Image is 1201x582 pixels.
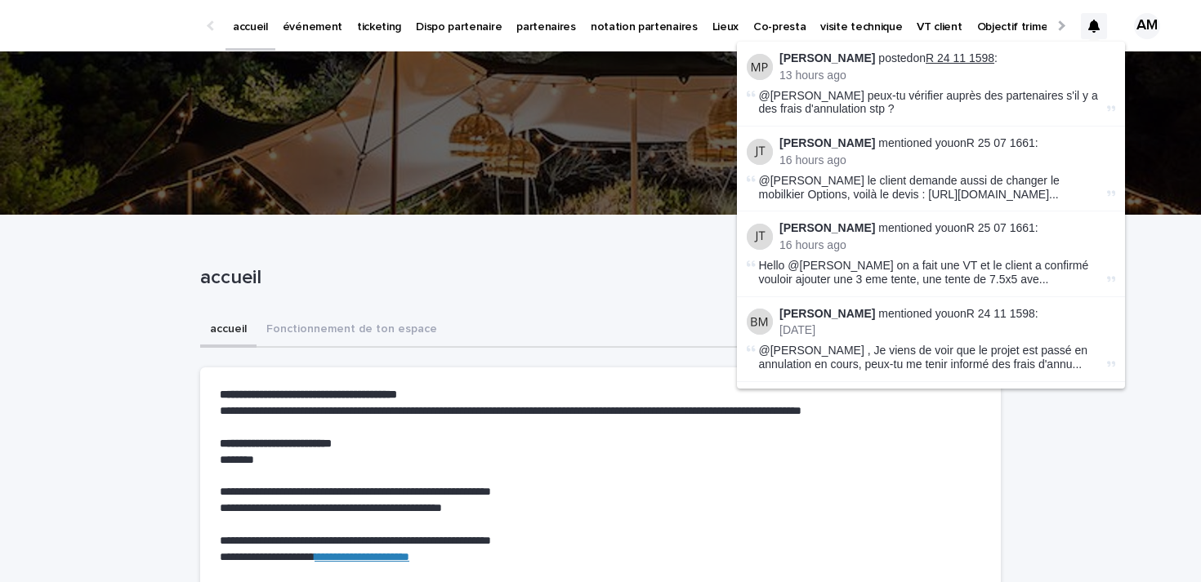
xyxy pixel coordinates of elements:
a: R 25 07 1661 [967,221,1035,234]
p: posted on : [779,51,1115,65]
img: Joy Tarade [747,139,773,165]
button: accueil [200,313,257,348]
span: @[PERSON_NAME] , Je viens de voir que le projet est passé en annulation en cours, peux-tu me teni... [759,344,1104,371]
button: Fonctionnement de ton espace [257,313,447,348]
span: @[PERSON_NAME] le client demande aussi de changer le mobilkier Options, voilà le devis : [URL][DO... [759,174,1104,202]
p: 13 hours ago [779,69,1115,82]
p: mentioned you on : [779,307,1115,321]
img: Maureen Pilaud [747,54,773,80]
a: R 24 11 1598 [926,51,994,64]
strong: [PERSON_NAME] [779,307,875,320]
p: 16 hours ago [779,238,1115,252]
span: Hello @[PERSON_NAME] on a fait une VT et le client a confirmé vouloir ajouter une 3 eme tente, un... [759,259,1104,287]
strong: [PERSON_NAME] [779,221,875,234]
p: accueil [200,266,994,290]
p: 16 hours ago [779,153,1115,167]
a: R 24 11 1598 [967,307,1035,320]
img: Ls34BcGeRexTGTNfXpUC [33,10,191,42]
span: @[PERSON_NAME] peux-tu vérifier auprès des partenaires s'il y a des frais d'annulation stp ? [759,89,1098,116]
p: mentioned you on : [779,221,1115,235]
img: Joy Tarade [747,224,773,250]
strong: [PERSON_NAME] [779,51,875,64]
img: Benjamin Merchie [747,309,773,335]
p: mentioned you on : [779,136,1115,150]
strong: [PERSON_NAME] [779,136,875,149]
a: R 25 07 1661 [967,136,1035,149]
p: [DATE] [779,323,1115,337]
div: AM [1134,13,1160,39]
